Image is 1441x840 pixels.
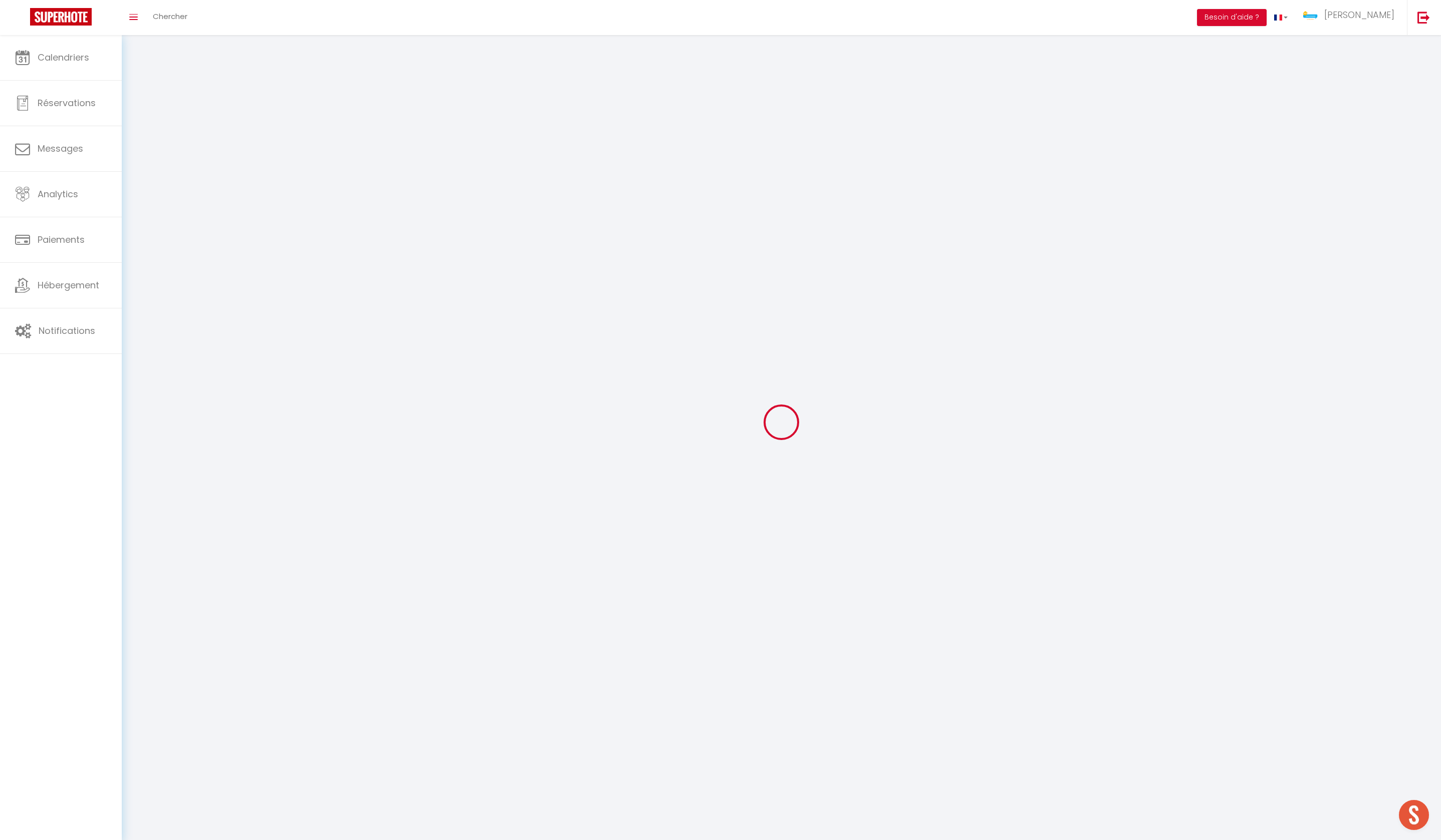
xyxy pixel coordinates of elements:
[38,142,83,155] span: Messages
[1324,9,1394,21] span: [PERSON_NAME]
[38,97,96,109] span: Réservations
[38,51,89,64] span: Calendriers
[1303,11,1318,20] img: ...
[1417,11,1430,24] img: logout
[30,8,92,26] img: Super Booking
[38,188,78,200] span: Analytics
[38,279,99,291] span: Hébergement
[1399,800,1429,830] div: Ouvrir le chat
[38,233,85,246] span: Paiements
[153,11,187,22] span: Chercher
[39,324,95,337] span: Notifications
[1197,9,1267,26] button: Besoin d'aide ?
